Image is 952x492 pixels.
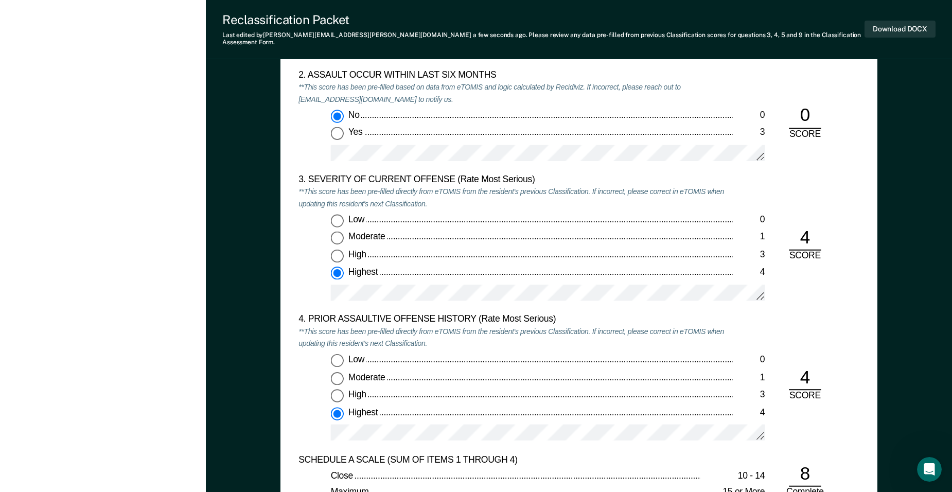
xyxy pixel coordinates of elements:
div: 8 [789,462,821,487]
div: 4 [733,267,765,278]
button: Download DOCX [865,21,936,38]
div: SCHEDULE A SCALE (SUM OF ITEMS 1 THROUGH 4) [298,454,733,466]
div: 0 [733,354,765,366]
span: a few seconds ago [473,31,526,39]
input: Highest4 [331,267,344,279]
input: Low0 [331,354,344,367]
span: No [348,110,361,120]
input: No0 [331,110,344,122]
span: Close [331,470,355,480]
div: 0 [733,214,765,226]
em: **This score has been pre-filled directly from eTOMIS from the resident's previous Classification... [298,327,724,347]
div: 4 [733,407,765,418]
input: High3 [331,389,344,402]
span: Low [348,354,366,364]
span: Highest [348,267,380,277]
div: 3 [733,389,765,401]
div: 2. ASSAULT OCCUR WITHIN LAST SIX MONTHS [298,69,733,81]
div: 4. PRIOR ASSAULTIVE OFFENSE HISTORY (Rate Most Serious) [298,314,733,326]
div: 1 [733,232,765,243]
span: High [348,249,368,259]
input: Moderate1 [331,232,344,244]
em: **This score has been pre-filled based on data from eTOMIS and logic calculated by Recidiviz. If ... [298,82,681,103]
input: Low0 [331,214,344,227]
div: 4 [789,226,821,251]
div: 3. SEVERITY OF CURRENT OFFENSE (Rate Most Serious) [298,174,733,186]
span: High [348,389,368,399]
div: 1 [733,372,765,383]
div: Last edited by [PERSON_NAME][EMAIL_ADDRESS][PERSON_NAME][DOMAIN_NAME] . Please review any data pr... [222,31,865,46]
input: Yes3 [331,127,344,140]
input: High3 [331,249,344,262]
input: Highest4 [331,407,344,419]
div: 3 [733,127,765,139]
div: SCORE [781,251,830,262]
span: Highest [348,407,380,417]
div: SCORE [781,390,830,402]
div: 3 [733,249,765,261]
div: 0 [733,110,765,121]
span: Yes [348,127,364,137]
div: SCORE [781,128,830,140]
span: Low [348,214,366,224]
div: Reclassification Packet [222,12,865,27]
div: 0 [789,104,821,129]
span: Moderate [348,232,387,242]
div: 10 - 14 [700,470,765,482]
iframe: Intercom live chat [917,457,942,482]
span: Moderate [348,372,387,382]
div: 4 [789,366,821,391]
em: **This score has been pre-filled directly from eTOMIS from the resident's previous Classification... [298,187,724,207]
input: Moderate1 [331,372,344,384]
